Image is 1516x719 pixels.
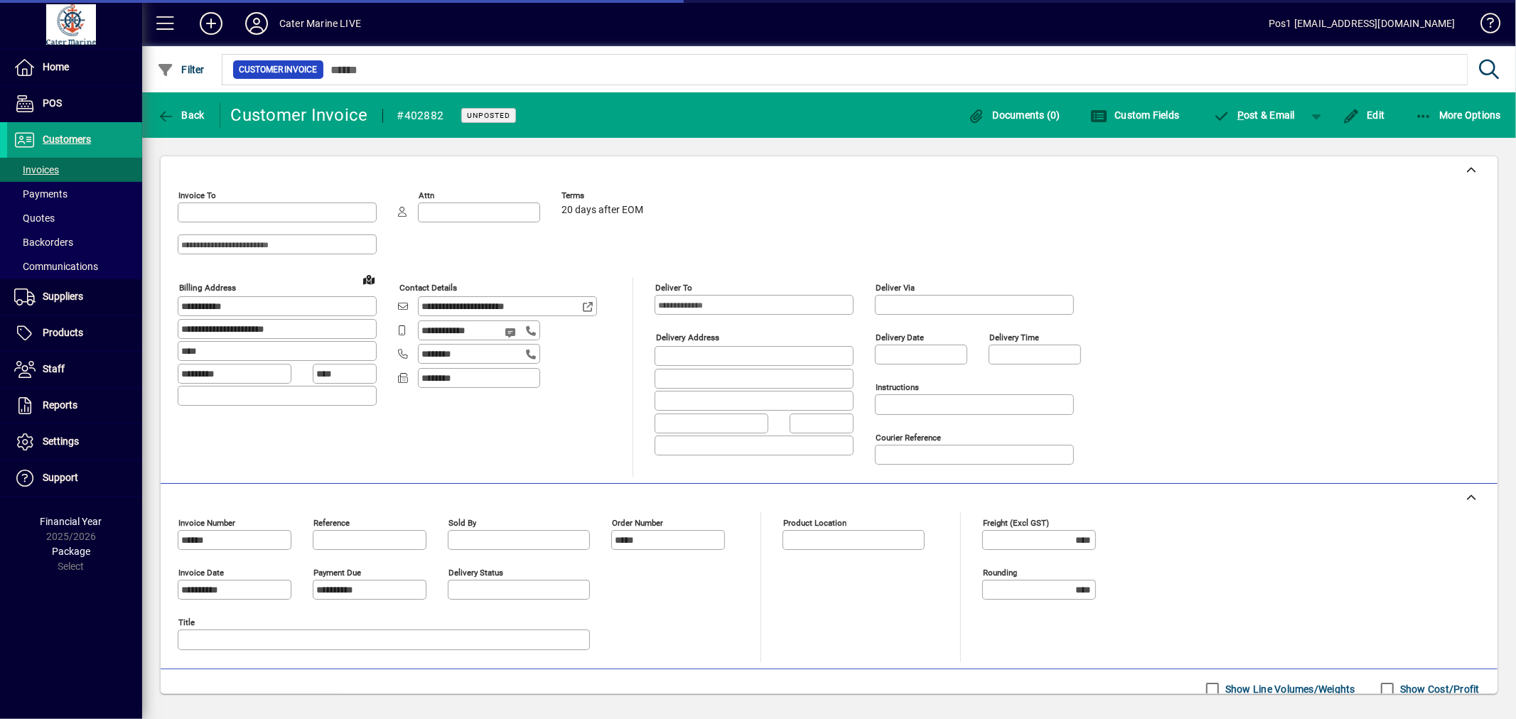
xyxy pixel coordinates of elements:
[1222,682,1355,696] label: Show Line Volumes/Weights
[178,617,195,627] mat-label: Title
[313,518,350,528] mat-label: Reference
[313,568,361,578] mat-label: Payment due
[983,568,1017,578] mat-label: Rounding
[188,11,234,36] button: Add
[876,382,919,392] mat-label: Instructions
[7,388,142,423] a: Reports
[876,333,924,342] mat-label: Delivery date
[43,436,79,447] span: Settings
[983,518,1049,528] mat-label: Freight (excl GST)
[448,568,503,578] mat-label: Delivery status
[783,518,846,528] mat-label: Product location
[7,230,142,254] a: Backorders
[157,64,205,75] span: Filter
[612,518,663,528] mat-label: Order number
[43,291,83,302] span: Suppliers
[1397,682,1480,696] label: Show Cost/Profit
[52,546,90,557] span: Package
[1269,12,1456,35] div: Pos1 [EMAIL_ADDRESS][DOMAIN_NAME]
[234,11,279,36] button: Profile
[7,158,142,182] a: Invoices
[43,399,77,411] span: Reports
[1206,102,1303,128] button: Post & Email
[467,111,510,120] span: Unposted
[239,63,318,77] span: Customer Invoice
[397,104,444,127] div: #402882
[14,212,55,224] span: Quotes
[1237,109,1244,121] span: P
[43,61,69,72] span: Home
[7,182,142,206] a: Payments
[495,315,529,350] button: Send SMS
[561,205,643,216] span: 20 days after EOM
[154,57,208,82] button: Filter
[43,472,78,483] span: Support
[1343,109,1385,121] span: Edit
[7,315,142,351] a: Products
[178,518,235,528] mat-label: Invoice number
[41,516,102,527] span: Financial Year
[989,333,1039,342] mat-label: Delivery time
[7,86,142,121] a: POS
[1339,102,1389,128] button: Edit
[178,190,216,200] mat-label: Invoice To
[876,433,941,443] mat-label: Courier Reference
[561,191,647,200] span: Terms
[7,50,142,85] a: Home
[1087,102,1183,128] button: Custom Fields
[43,363,65,374] span: Staff
[655,283,692,293] mat-label: Deliver To
[419,190,434,200] mat-label: Attn
[1213,109,1296,121] span: ost & Email
[142,102,220,128] app-page-header-button: Back
[43,97,62,109] span: POS
[7,206,142,230] a: Quotes
[968,109,1060,121] span: Documents (0)
[358,268,380,291] a: View on map
[1470,3,1498,49] a: Knowledge Base
[1415,109,1502,121] span: More Options
[14,261,98,272] span: Communications
[7,424,142,460] a: Settings
[178,568,224,578] mat-label: Invoice date
[43,134,91,145] span: Customers
[7,254,142,279] a: Communications
[154,102,208,128] button: Back
[7,460,142,496] a: Support
[7,352,142,387] a: Staff
[14,188,68,200] span: Payments
[7,279,142,315] a: Suppliers
[14,164,59,175] span: Invoices
[231,104,368,126] div: Customer Invoice
[1412,102,1505,128] button: More Options
[157,109,205,121] span: Back
[964,102,1064,128] button: Documents (0)
[448,518,476,528] mat-label: Sold by
[279,12,361,35] div: Cater Marine LIVE
[876,283,915,293] mat-label: Deliver via
[14,237,73,248] span: Backorders
[1090,109,1180,121] span: Custom Fields
[43,327,83,338] span: Products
